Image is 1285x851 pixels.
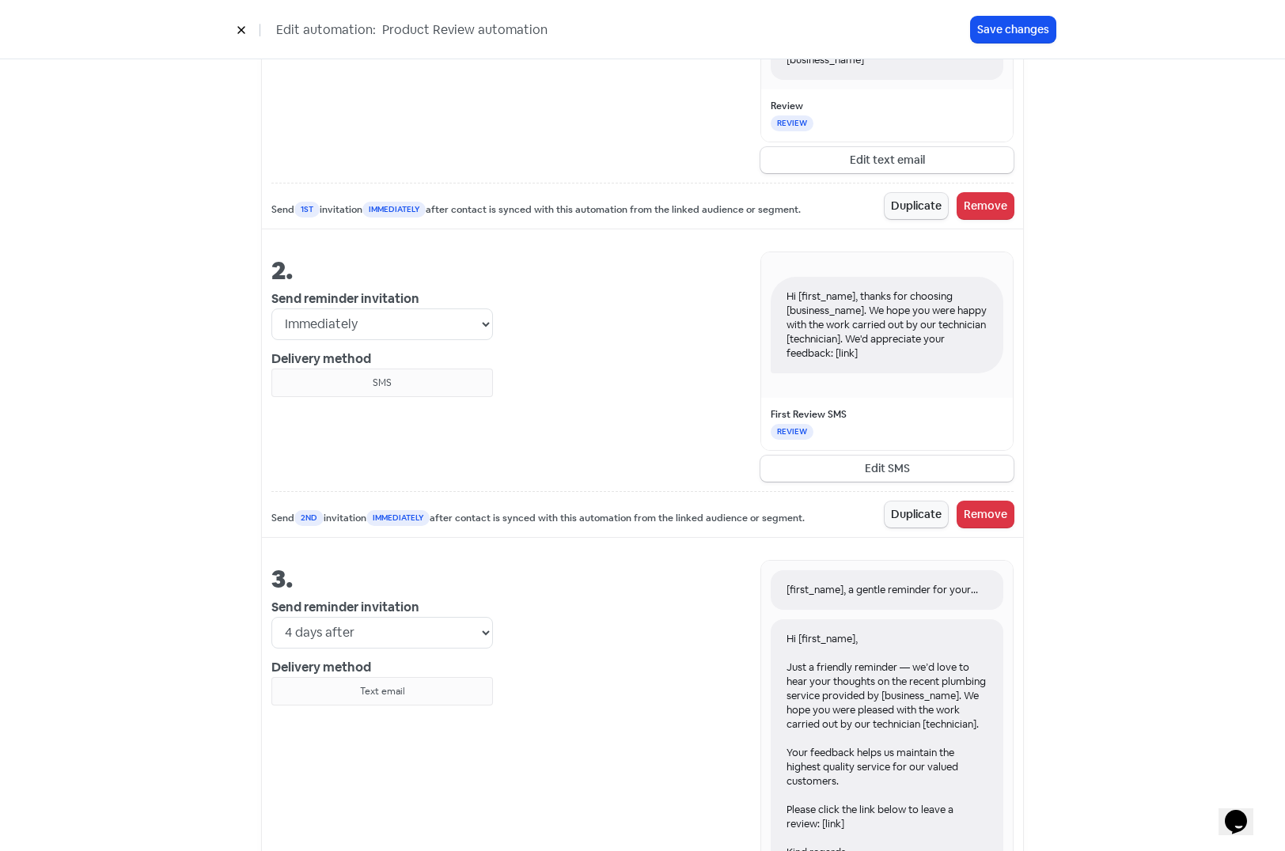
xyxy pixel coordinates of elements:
b: Send reminder invitation [271,290,419,307]
button: Remove [957,193,1014,219]
b: Send reminder invitation [271,599,419,615]
div: Hi [first_name], thanks for choosing [business_name]. We hope you were happy with the work carrie... [771,277,1003,373]
button: Remove [957,501,1014,528]
span: immediately [362,202,426,217]
div: First Review SMS [771,407,1003,422]
button: Edit SMS [760,456,1014,482]
div: 2. [271,252,493,289]
div: 3. [271,560,493,598]
iframe: chat widget [1219,788,1269,835]
span: Edit automation: [276,21,376,40]
div: Text email [279,684,486,698]
div: SMS [279,376,486,390]
div: REVIEW [771,115,813,131]
b: Delivery method [271,350,371,367]
div: Review [771,99,1003,113]
div: [first_name], a gentle reminder for your feedback. [787,583,987,597]
div: REVIEW [771,424,813,440]
small: Send invitation after contact is synced with this automation from the linked audience or segment. [271,511,805,527]
span: 2nd [294,510,324,526]
span: immediately [366,510,430,526]
button: Duplicate [885,501,948,528]
span: 1st [294,202,320,217]
button: Save changes [971,17,1056,43]
button: Duplicate [885,193,948,219]
b: Delivery method [271,659,371,675]
button: Edit text email [760,147,1014,173]
small: Send invitation after contact is synced with this automation from the linked audience or segment. [271,202,801,218]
